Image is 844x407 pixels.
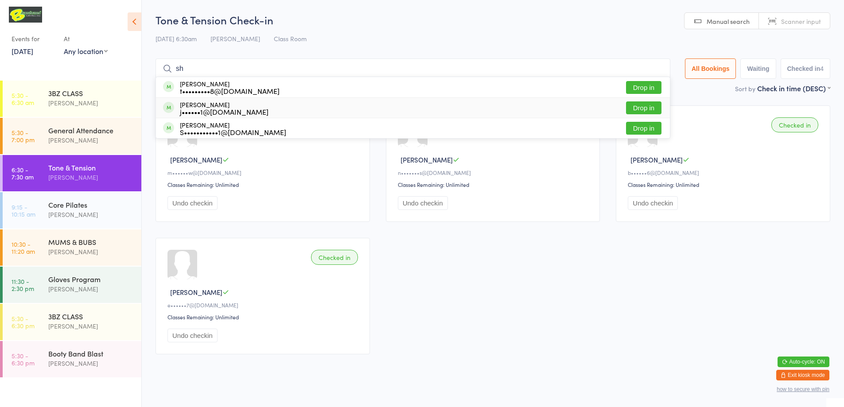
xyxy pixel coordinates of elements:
[3,341,141,377] a: 5:30 -6:30 pmBooty Band Blast[PERSON_NAME]
[398,196,448,210] button: Undo checkin
[626,101,661,114] button: Drop in
[628,169,821,176] div: b••••••6@[DOMAIN_NAME]
[48,311,134,321] div: 3BZ CLASS
[167,169,361,176] div: m••••••w@[DOMAIN_NAME]
[12,315,35,329] time: 5:30 - 6:30 pm
[167,329,218,342] button: Undo checkin
[12,352,35,366] time: 5:30 - 6:30 pm
[12,31,55,46] div: Events for
[778,357,829,367] button: Auto-cycle: ON
[9,7,42,23] img: B Transformed Gym
[48,200,134,209] div: Core Pilates
[12,240,35,255] time: 10:30 - 11:20 am
[180,80,280,94] div: [PERSON_NAME]
[781,17,821,26] span: Scanner input
[180,121,286,136] div: [PERSON_NAME]
[156,34,197,43] span: [DATE] 6:30am
[398,181,591,188] div: Classes Remaining: Unlimited
[626,81,661,94] button: Drop in
[156,12,830,27] h2: Tone & Tension Check-in
[771,117,818,132] div: Checked in
[64,46,108,56] div: Any location
[3,267,141,303] a: 11:30 -2:30 pmGloves Program[PERSON_NAME]
[48,274,134,284] div: Gloves Program
[180,101,268,115] div: [PERSON_NAME]
[48,125,134,135] div: General Attendance
[735,84,755,93] label: Sort by
[12,278,34,292] time: 11:30 - 2:30 pm
[48,247,134,257] div: [PERSON_NAME]
[64,31,108,46] div: At
[167,196,218,210] button: Undo checkin
[740,58,776,79] button: Waiting
[3,81,141,117] a: 5:30 -6:30 am3BZ CLASS[PERSON_NAME]
[48,358,134,368] div: [PERSON_NAME]
[626,122,661,135] button: Drop in
[685,58,736,79] button: All Bookings
[48,349,134,358] div: Booty Band Blast
[776,370,829,380] button: Exit kiosk mode
[12,46,33,56] a: [DATE]
[12,129,35,143] time: 5:30 - 7:00 pm
[757,83,830,93] div: Check in time (DESC)
[156,58,670,79] input: Search
[3,155,141,191] a: 6:30 -7:30 amTone & Tension[PERSON_NAME]
[707,17,750,26] span: Manual search
[628,196,678,210] button: Undo checkin
[398,169,591,176] div: n•••••••s@[DOMAIN_NAME]
[167,301,361,309] div: e••••••7@[DOMAIN_NAME]
[167,313,361,321] div: Classes Remaining: Unlimited
[170,155,222,164] span: [PERSON_NAME]
[628,181,821,188] div: Classes Remaining: Unlimited
[48,135,134,145] div: [PERSON_NAME]
[311,250,358,265] div: Checked in
[180,87,280,94] div: t•••••••••8@[DOMAIN_NAME]
[48,98,134,108] div: [PERSON_NAME]
[401,155,453,164] span: [PERSON_NAME]
[170,287,222,297] span: [PERSON_NAME]
[48,321,134,331] div: [PERSON_NAME]
[630,155,683,164] span: [PERSON_NAME]
[180,128,286,136] div: S•••••••••••1@[DOMAIN_NAME]
[12,203,35,217] time: 9:15 - 10:15 am
[210,34,260,43] span: [PERSON_NAME]
[48,163,134,172] div: Tone & Tension
[777,386,829,392] button: how to secure with pin
[781,58,831,79] button: Checked in4
[167,181,361,188] div: Classes Remaining: Unlimited
[180,108,268,115] div: j••••••1@[DOMAIN_NAME]
[3,118,141,154] a: 5:30 -7:00 pmGeneral Attendance[PERSON_NAME]
[48,172,134,182] div: [PERSON_NAME]
[274,34,307,43] span: Class Room
[3,192,141,229] a: 9:15 -10:15 amCore Pilates[PERSON_NAME]
[12,92,34,106] time: 5:30 - 6:30 am
[48,88,134,98] div: 3BZ CLASS
[3,229,141,266] a: 10:30 -11:20 amMUMS & BUBS[PERSON_NAME]
[48,237,134,247] div: MUMS & BUBS
[48,284,134,294] div: [PERSON_NAME]
[12,166,34,180] time: 6:30 - 7:30 am
[48,209,134,220] div: [PERSON_NAME]
[3,304,141,340] a: 5:30 -6:30 pm3BZ CLASS[PERSON_NAME]
[820,65,824,72] div: 4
